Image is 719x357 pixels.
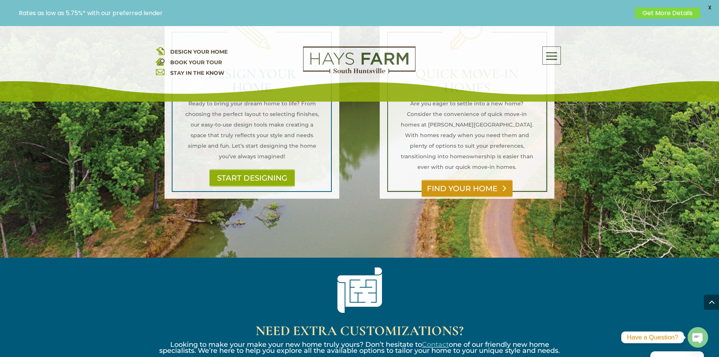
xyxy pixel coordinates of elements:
h2: NEED EXTRA CUSTOMIZATIONS? [156,324,563,342]
a: DESIGN YOUR HOME [170,48,228,55]
a: BOOK YOUR TOUR [170,59,222,66]
a: Contact [422,340,449,349]
p: Are you eager to settle into a new home? Consider the convenience of quick move-in homes at [PERS... [400,98,534,172]
img: design your home [156,46,165,55]
a: hays farm homes huntsville development [303,68,416,75]
img: Logo [303,46,416,74]
a: Get More Details [635,8,700,19]
p: Looking to make your make your new home truly yours? Don’t hesitate to one of our friendly new ho... [156,342,563,354]
img: book your home tour [156,57,165,66]
a: START DESIGNING [209,169,295,187]
p: Rates as low as 5.75%* with our preferred lender [19,9,631,17]
p: Ready to bring your dream home to life? From choosing the perfect layout to selecting finishes, o... [185,98,319,162]
img: CustomizationIcon [337,267,382,313]
a: STAY IN THE KNOW [170,70,224,76]
a: FIND YOUR HOME [422,180,513,197]
span: X [704,2,715,13]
